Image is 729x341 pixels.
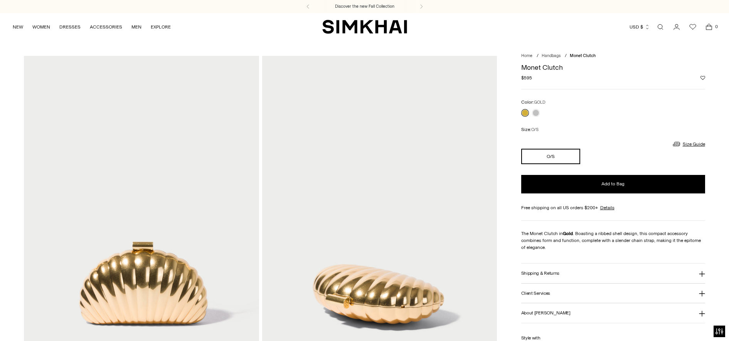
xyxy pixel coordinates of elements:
strong: Gold [563,231,573,236]
button: Client Services [521,284,705,303]
div: The Monet Clutch in . Boasting a ribbed shell design, this compact accessory combines form and fu... [521,230,705,251]
h6: Style with [521,336,705,341]
a: Go to the account page [669,19,684,35]
a: Details [600,204,615,211]
a: Size Guide [672,139,705,149]
a: DRESSES [59,18,81,35]
div: Free shipping on all US orders $200+ [521,204,705,211]
a: SIMKHAI [322,19,407,34]
button: Add to Bag [521,175,705,193]
a: Handbags [542,53,561,58]
label: Size: [521,126,539,133]
a: Open cart modal [701,19,717,35]
a: Discover the new Fall Collection [335,3,394,10]
button: About [PERSON_NAME] [521,303,705,323]
button: USD $ [630,18,650,35]
a: NEW [13,18,23,35]
button: O/S [521,149,581,164]
h3: Shipping & Returns [521,271,560,276]
div: / [537,53,539,59]
a: WOMEN [32,18,50,35]
span: Add to Bag [601,181,625,187]
span: $595 [521,74,532,81]
button: Shipping & Returns [521,264,705,283]
span: 0 [713,23,720,30]
a: MEN [131,18,141,35]
div: / [565,53,567,59]
a: Open search modal [653,19,668,35]
h1: Monet Clutch [521,64,705,71]
a: ACCESSORIES [90,18,122,35]
a: Wishlist [685,19,700,35]
button: Add to Wishlist [700,76,705,80]
label: Color: [521,99,545,106]
span: O/S [531,127,539,132]
span: GOLD [534,100,545,105]
a: EXPLORE [151,18,171,35]
h3: About [PERSON_NAME] [521,311,571,316]
a: Home [521,53,532,58]
span: Monet Clutch [570,53,596,58]
h3: Client Services [521,291,551,296]
nav: breadcrumbs [521,53,705,59]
